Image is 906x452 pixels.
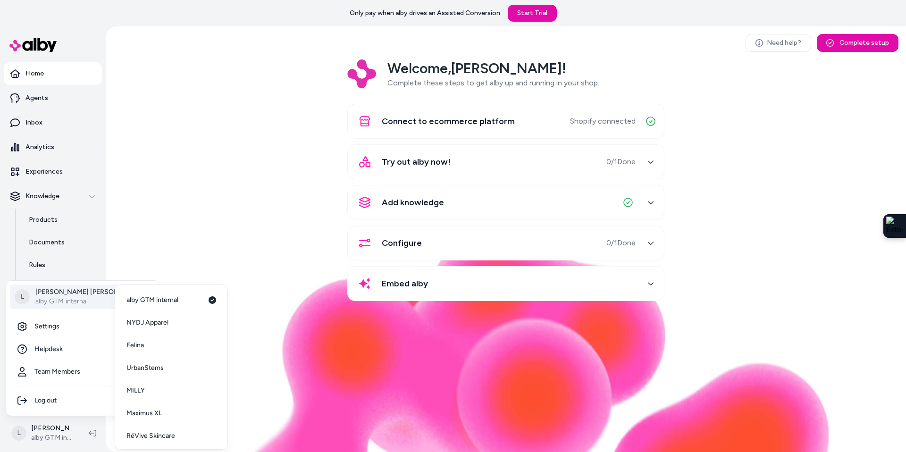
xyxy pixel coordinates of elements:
span: UrbanStems [126,363,164,373]
div: Log out [10,389,156,412]
a: Team Members [10,360,156,383]
span: alby GTM internal [126,295,178,305]
span: NYDJ Apparel [126,318,168,327]
span: MILLY [126,386,145,395]
a: Settings [10,315,156,338]
p: [PERSON_NAME] [PERSON_NAME] [35,287,143,297]
span: RéVive Skincare [126,431,175,441]
span: Helpdesk [34,344,63,354]
span: L [15,289,30,304]
p: alby GTM internal [35,297,143,306]
span: Maximus XL [126,409,162,418]
span: Felina [126,341,144,350]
